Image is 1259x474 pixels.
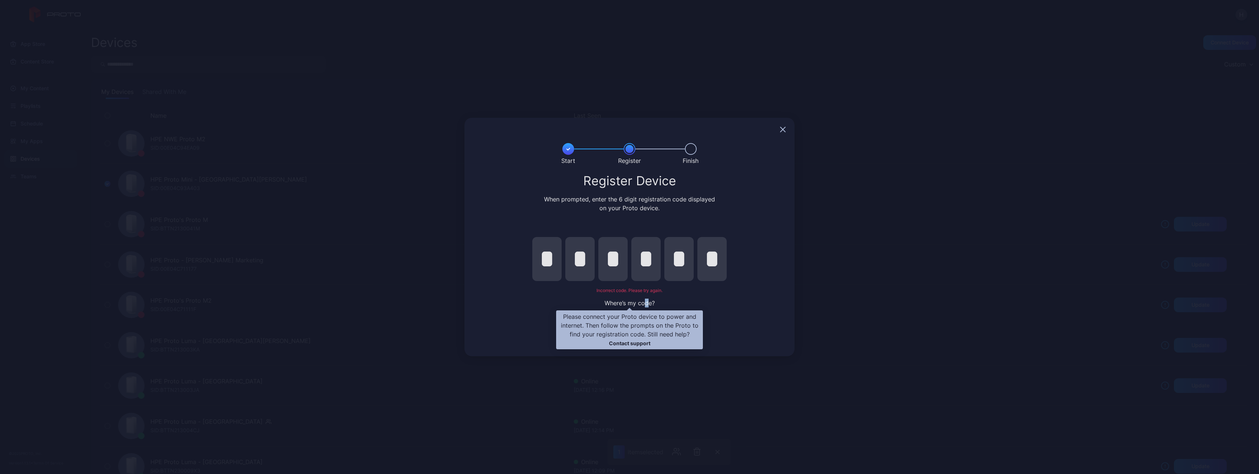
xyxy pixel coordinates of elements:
div: When prompted, enter the 6 digit registration code displayed on your Proto device. [543,195,717,212]
input: pin code 2 of 6 [565,237,595,281]
div: Start [561,156,575,165]
div: Register Device [473,174,786,187]
input: pin code 6 of 6 [697,237,727,281]
div: Please connect your Proto device to power and internet. Then follow the prompts on the Proto to f... [560,312,699,347]
span: Where’s my code? [605,299,655,307]
input: pin code 1 of 6 [532,237,562,281]
input: pin code 4 of 6 [631,237,661,281]
a: Contact support [609,340,650,346]
input: pin code 3 of 6 [598,237,628,281]
input: pin code 5 of 6 [664,237,694,281]
div: Finish [683,156,698,165]
div: Register [618,156,641,165]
